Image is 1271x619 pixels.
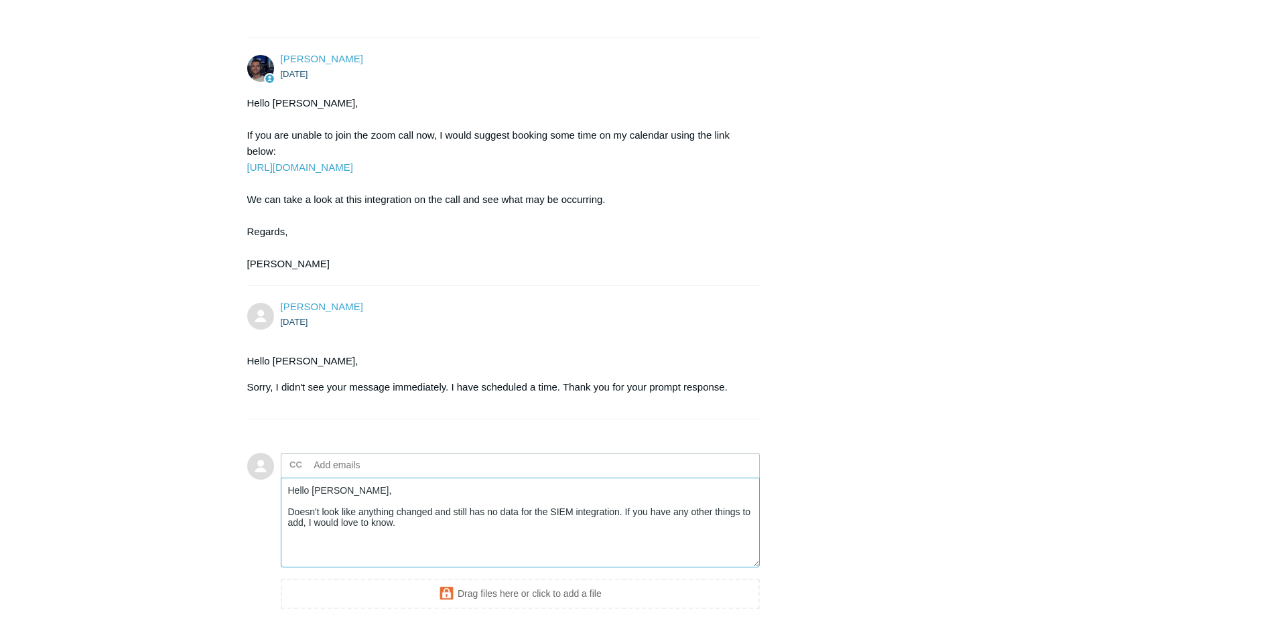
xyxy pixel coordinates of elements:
[289,455,302,475] label: CC
[309,455,453,475] input: Add emails
[247,95,747,272] div: Hello [PERSON_NAME], If you are unable to join the zoom call now, I would suggest booking some ti...
[247,353,747,369] p: Hello [PERSON_NAME],
[281,69,308,79] time: 08/14/2025, 09:39
[281,301,363,312] a: [PERSON_NAME]
[281,317,308,327] time: 08/14/2025, 09:45
[281,301,363,312] span: Rick Sunwoo
[247,161,353,173] a: [URL][DOMAIN_NAME]
[281,53,363,64] a: [PERSON_NAME]
[281,53,363,64] span: Connor Davis
[247,379,747,395] p: Sorry, I didn't see your message immediately. I have scheduled a time. Thank you for your prompt ...
[281,478,760,568] textarea: Add your reply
